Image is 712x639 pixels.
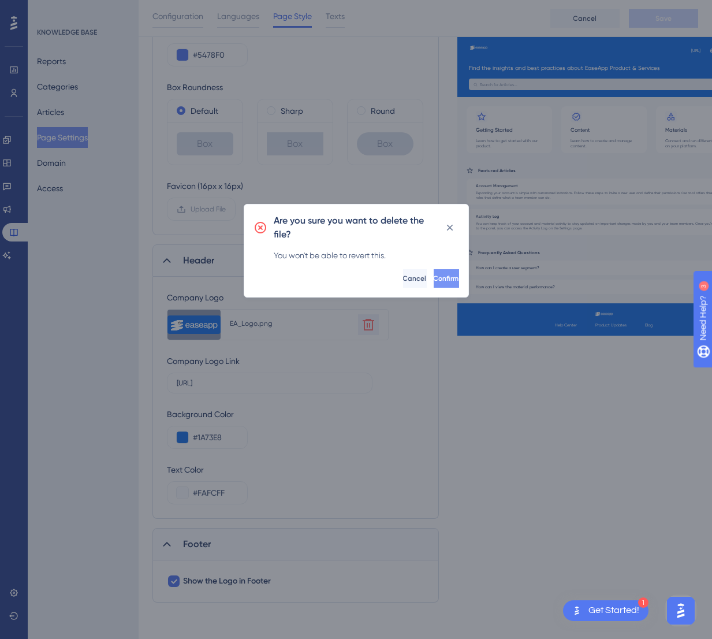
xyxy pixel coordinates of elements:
[663,593,698,628] iframe: UserGuiding AI Assistant Launcher
[588,604,639,617] div: Get Started!
[403,274,427,283] span: Cancel
[27,3,72,17] span: Need Help?
[274,248,459,262] div: You won't be able to revert this.
[434,274,459,283] span: Confirm
[638,597,648,608] div: 1
[570,604,584,618] img: launcher-image-alternative-text
[563,600,648,621] div: Open Get Started! checklist, remaining modules: 1
[80,6,84,15] div: 3
[274,214,441,242] h2: Are you sure you want to delete the file?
